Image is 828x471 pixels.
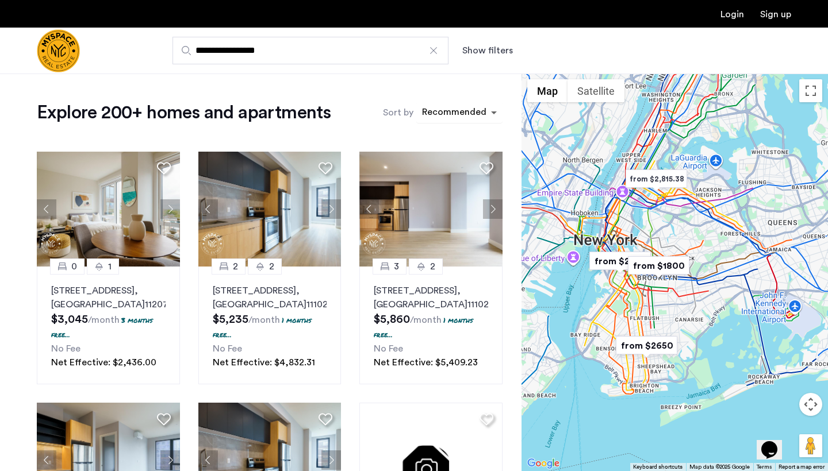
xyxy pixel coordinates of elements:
[37,101,331,124] h1: Explore 200+ homes and apartments
[359,152,503,267] img: 1997_638519968069068022.png
[633,463,683,471] button: Keyboard shortcuts
[585,248,655,274] div: from $2950
[213,314,248,325] span: $5,235
[37,29,80,72] img: logo
[374,358,478,367] span: Net Effective: $5,409.23
[757,425,793,460] iframe: chat widget
[689,464,750,470] span: Map data ©2025 Google
[420,105,486,122] div: Recommended
[760,10,791,19] a: Registration
[483,199,503,219] button: Next apartment
[527,79,568,102] button: Show street map
[321,199,341,219] button: Next apartment
[37,29,80,72] a: Cazamio Logo
[37,152,180,267] img: 1997_638519001096654587.png
[359,199,379,219] button: Previous apartment
[374,314,410,325] span: $5,860
[269,260,274,273] span: 2
[160,199,180,219] button: Next apartment
[248,315,280,325] sub: /month
[213,315,312,339] p: 1 months free...
[233,260,238,273] span: 2
[524,456,562,471] img: Google
[51,284,166,311] p: [STREET_ADDRESS] 11207
[416,102,503,123] ng-select: sort-apartment
[799,434,822,457] button: Drag Pegman onto the map to open Street View
[37,450,56,470] button: Previous apartment
[410,315,442,325] sub: /month
[623,253,694,279] div: from $1800
[799,79,822,102] button: Toggle fullscreen view
[568,79,624,102] button: Show satellite imagery
[374,284,488,311] p: [STREET_ADDRESS] 11102
[213,358,315,367] span: Net Effective: $4,832.31
[198,199,218,219] button: Previous apartment
[359,267,503,384] a: 32[STREET_ADDRESS], [GEOGRAPHIC_DATA]111021 months free...No FeeNet Effective: $5,409.23
[621,166,692,192] div: from $2,815.38
[37,267,180,384] a: 01[STREET_ADDRESS], [GEOGRAPHIC_DATA]112073 months free...No FeeNet Effective: $2,436.00
[394,260,399,273] span: 3
[160,450,180,470] button: Next apartment
[198,450,218,470] button: Previous apartment
[51,358,156,367] span: Net Effective: $2,436.00
[611,333,682,358] div: from $2650
[51,344,80,353] span: No Fee
[321,450,341,470] button: Next apartment
[198,267,342,384] a: 22[STREET_ADDRESS], [GEOGRAPHIC_DATA]111021 months free...No FeeNet Effective: $4,832.31
[213,284,327,311] p: [STREET_ADDRESS] 11102
[198,152,342,267] img: 1997_638519968035243270.png
[799,393,822,416] button: Map camera controls
[108,260,112,273] span: 1
[430,260,435,273] span: 2
[720,10,744,19] a: Login
[462,44,513,57] button: Show or hide filters
[213,344,242,353] span: No Fee
[524,456,562,471] a: Open this area in Google Maps (opens a new window)
[383,106,413,119] label: Sort by
[37,199,56,219] button: Previous apartment
[757,463,772,471] a: Terms (opens in new tab)
[51,314,88,325] span: $3,045
[172,37,448,64] input: Apartment Search
[374,344,403,353] span: No Fee
[71,260,77,273] span: 0
[88,315,120,325] sub: /month
[779,463,825,471] a: Report a map error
